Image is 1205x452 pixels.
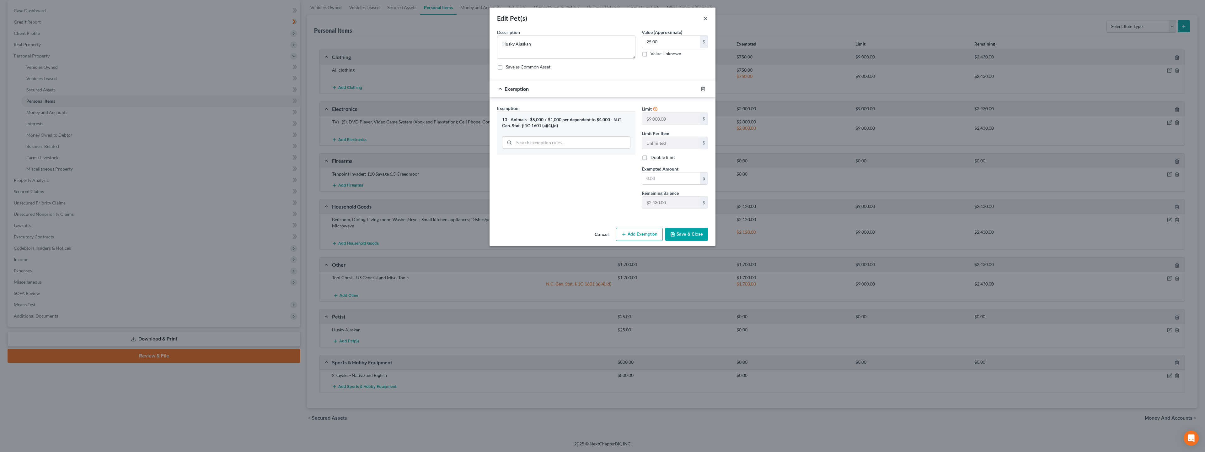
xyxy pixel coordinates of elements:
div: $ [700,137,708,149]
label: Limit Per Item [642,130,669,137]
button: Cancel [590,228,613,241]
label: Double limit [651,154,675,161]
button: Add Exemption [616,228,663,241]
div: Open Intercom Messenger [1184,431,1199,446]
label: Value Unknown [651,51,681,57]
label: Remaining Balance [642,190,679,196]
label: Value (Approximate) [642,29,682,35]
span: Limit [642,106,652,112]
input: -- [642,137,700,149]
div: $ [700,197,708,209]
button: × [704,14,708,22]
div: 13 - Animals - $5,000 + $1,000 per dependent to $4,000 - N.C. Gen. Stat. § 1C-1601 (a)(4),(d) [502,117,630,128]
input: Search exemption rules... [514,137,630,149]
label: Save as Common Asset [506,64,550,70]
span: Exempted Amount [642,166,678,172]
div: $ [700,113,708,125]
button: Save & Close [665,228,708,241]
input: 0.00 [642,172,700,184]
div: $ [700,172,708,184]
input: 0.00 [642,36,700,48]
span: Exemption [505,86,529,92]
input: -- [642,197,700,209]
div: $ [700,36,708,48]
div: Edit Pet(s) [497,14,527,23]
span: Exemption [497,106,518,111]
input: -- [642,113,700,125]
span: Description [497,30,520,35]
